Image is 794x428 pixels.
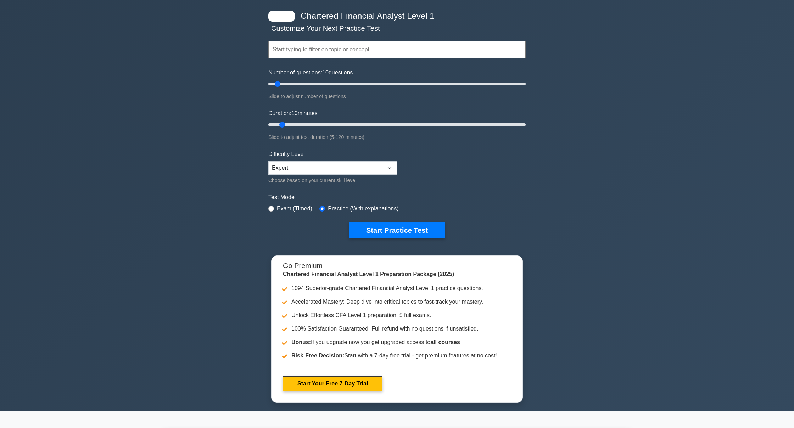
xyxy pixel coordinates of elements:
a: Start Your Free 7-Day Trial [283,376,382,391]
label: Difficulty Level [268,150,305,158]
label: Test Mode [268,193,526,202]
button: Start Practice Test [349,222,445,238]
div: Choose based on your current skill level [268,176,397,185]
label: Exam (Timed) [277,204,312,213]
div: Slide to adjust test duration (5-120 minutes) [268,133,526,141]
div: Slide to adjust number of questions [268,92,526,101]
span: 10 [291,110,298,116]
label: Number of questions: questions [268,68,353,77]
span: 10 [322,69,329,75]
input: Start typing to filter on topic or concept... [268,41,526,58]
h4: Chartered Financial Analyst Level 1 [298,11,491,21]
label: Practice (With explanations) [328,204,398,213]
label: Duration: minutes [268,109,318,118]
